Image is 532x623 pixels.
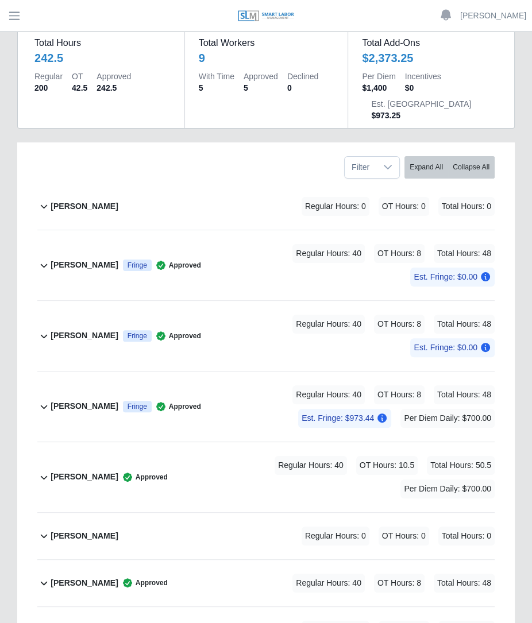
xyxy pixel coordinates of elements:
[72,82,87,94] dd: 42.5
[118,471,168,483] span: Approved
[244,71,278,82] dt: Approved
[128,261,147,270] span: Fringe
[199,82,234,94] dd: 5
[374,574,425,593] span: OT Hours: 8
[152,260,201,271] span: Approved
[302,527,369,545] span: Regular Hours: 0
[37,183,495,230] button: [PERSON_NAME] Regular Hours: 0 OT Hours: 0 Total Hours: 0
[128,402,147,411] span: Fringe
[427,456,495,475] span: Total Hours: 50.5
[298,409,391,428] span: Est. Fringe: $973.44
[37,301,495,371] button: [PERSON_NAME] Fringe Approved Regular Hours: 40 OT Hours: 8 Total Hours: 48 Est. Fringe: $0.00
[123,260,152,271] div: Prevailing Wage (Fringe Eligible)
[356,456,418,475] span: OT Hours: 10.5
[37,230,495,300] button: [PERSON_NAME] Fringe Approved Regular Hours: 40 OT Hours: 8 Total Hours: 48 Est. Fringe: $0.00
[51,577,118,589] b: [PERSON_NAME]
[460,10,526,22] a: [PERSON_NAME]
[371,98,471,110] dt: Est. [GEOGRAPHIC_DATA]
[244,82,278,94] dd: 5
[362,82,395,94] dd: $1,400
[405,71,441,82] dt: Incentives
[37,372,495,442] button: [PERSON_NAME] Fringe Approved Regular Hours: 40 OT Hours: 8 Total Hours: 48 Est. Fringe: $973.44 ...
[379,527,429,545] span: OT Hours: 0
[34,82,63,94] dd: 200
[434,385,495,404] span: Total Hours: 48
[152,330,201,342] span: Approved
[292,315,365,334] span: Regular Hours: 40
[199,36,334,50] dt: Total Workers
[97,82,131,94] dd: 242.5
[404,156,495,179] div: bulk actions
[292,574,365,593] span: Regular Hours: 40
[438,197,495,216] span: Total Hours: 0
[404,156,448,179] button: Expand All
[292,385,365,404] span: Regular Hours: 40
[237,10,295,22] img: SLM Logo
[292,244,365,263] span: Regular Hours: 40
[51,259,118,271] b: [PERSON_NAME]
[37,560,495,606] button: [PERSON_NAME] Approved Regular Hours: 40 OT Hours: 8 Total Hours: 48
[374,385,425,404] span: OT Hours: 8
[374,315,425,334] span: OT Hours: 8
[275,456,347,475] span: Regular Hours: 40
[51,200,118,212] b: [PERSON_NAME]
[128,331,147,340] span: Fringe
[410,268,495,287] span: Est. Fringe: $0.00
[287,71,318,82] dt: Declined
[51,530,118,542] b: [PERSON_NAME]
[51,471,118,483] b: [PERSON_NAME]
[287,82,318,94] dd: 0
[199,71,234,82] dt: With Time
[405,82,441,94] dd: $0
[34,36,171,50] dt: Total Hours
[434,315,495,334] span: Total Hours: 48
[362,71,395,82] dt: Per Diem
[97,71,131,82] dt: Approved
[345,157,376,178] span: Filter
[379,197,429,216] span: OT Hours: 0
[400,409,495,428] span: Per Diem Daily: $700.00
[34,50,171,66] div: 242.5
[410,338,495,357] span: Est. Fringe: $0.00
[400,479,495,498] span: Per Diem Daily: $700.00
[362,36,498,50] dt: Total Add-Ons
[362,50,498,66] div: $2,373.25
[434,574,495,593] span: Total Hours: 48
[123,330,152,342] div: Prevailing Wage (Fringe Eligible)
[434,244,495,263] span: Total Hours: 48
[37,442,495,512] button: [PERSON_NAME] Approved Regular Hours: 40 OT Hours: 10.5 Total Hours: 50.5 Per Diem Daily: $700.00
[37,513,495,559] button: [PERSON_NAME] Regular Hours: 0 OT Hours: 0 Total Hours: 0
[34,71,63,82] dt: Regular
[302,197,369,216] span: Regular Hours: 0
[123,401,152,412] div: Prevailing Wage (Fringe Eligible)
[199,50,334,66] div: 9
[72,71,87,82] dt: OT
[152,401,201,412] span: Approved
[371,110,471,121] dd: $973.25
[118,577,168,589] span: Approved
[374,244,425,263] span: OT Hours: 8
[438,527,495,545] span: Total Hours: 0
[51,400,118,412] b: [PERSON_NAME]
[51,330,118,342] b: [PERSON_NAME]
[448,156,495,179] button: Collapse All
